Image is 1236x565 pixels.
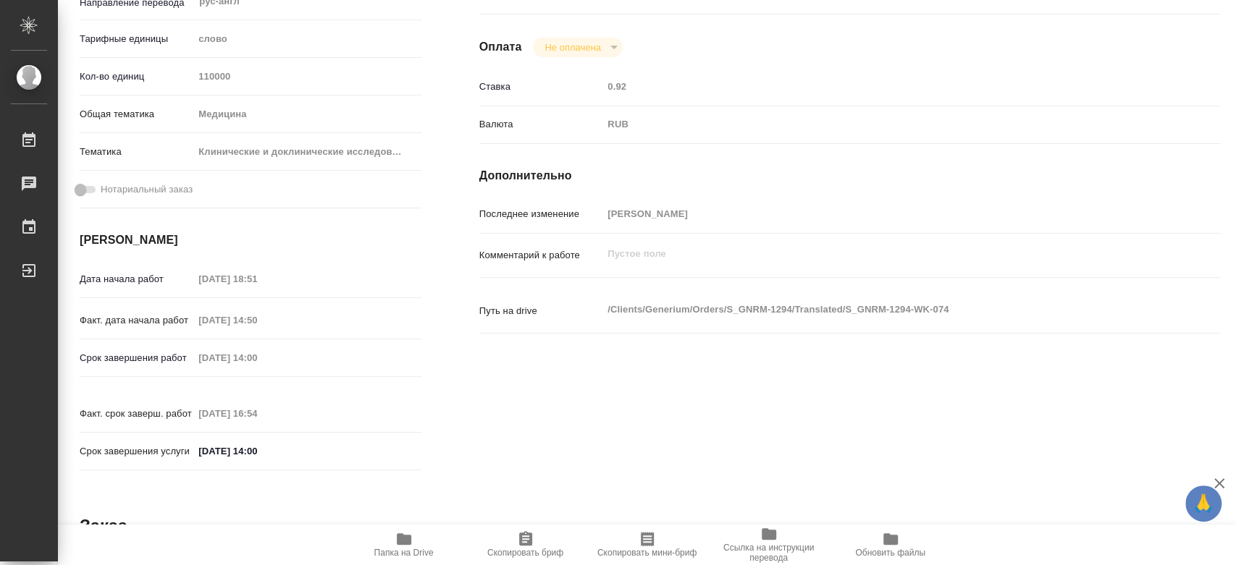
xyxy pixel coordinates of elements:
div: Клинические и доклинические исследования [193,140,421,164]
span: Ссылка на инструкции перевода [717,543,821,563]
div: Не оплачена [533,38,622,57]
input: Пустое поле [193,310,320,331]
h4: Дополнительно [479,167,1220,184]
span: Обновить файлы [855,548,925,558]
textarea: /Clients/Generium/Orders/S_GNRM-1294/Translated/S_GNRM-1294-WK-074 [602,297,1158,322]
p: Дата начала работ [80,272,193,286]
p: Валюта [479,117,603,132]
p: Путь на drive [479,304,603,318]
p: Тематика [80,145,193,159]
h4: Оплата [479,38,522,56]
p: Факт. дата начала работ [80,313,193,328]
span: Скопировать бриф [487,548,563,558]
input: Пустое поле [193,403,320,424]
p: Факт. срок заверш. работ [80,407,193,421]
input: Пустое поле [193,268,320,289]
input: Пустое поле [193,347,320,368]
button: 🙏 [1185,485,1222,522]
p: Кол-во единиц [80,69,193,84]
input: Пустое поле [602,203,1158,224]
input: Пустое поле [602,76,1158,97]
h2: Заказ [80,514,127,538]
div: слово [193,27,421,51]
button: Скопировать мини-бриф [587,524,708,565]
div: RUB [602,112,1158,137]
span: Скопировать мини-бриф [597,548,697,558]
p: Последнее изменение [479,207,603,221]
h4: [PERSON_NAME] [80,231,421,249]
p: Срок завершения услуги [80,444,193,459]
input: ✎ Введи что-нибудь [193,441,320,462]
p: Тарифные единицы [80,32,193,46]
button: Папка на Drive [343,524,465,565]
p: Комментарий к работе [479,248,603,263]
input: Пустое поле [193,66,421,87]
button: Не оплачена [540,41,605,54]
button: Обновить файлы [830,524,951,565]
button: Ссылка на инструкции перевода [708,524,830,565]
span: Папка на Drive [374,548,434,558]
div: Медицина [193,102,421,127]
button: Скопировать бриф [465,524,587,565]
span: Нотариальный заказ [101,182,193,197]
p: Ставка [479,80,603,94]
p: Срок завершения работ [80,351,193,365]
p: Общая тематика [80,107,193,122]
span: 🙏 [1191,488,1216,519]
